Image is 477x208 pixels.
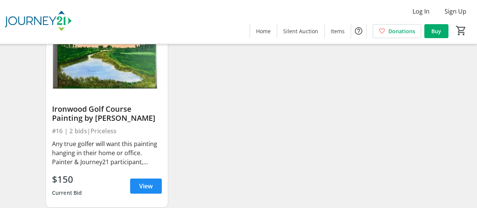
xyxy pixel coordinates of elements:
span: Log In [413,7,429,16]
span: Silent Auction [283,27,318,35]
span: View [139,182,153,191]
div: #16 | 2 bids | Priceless [52,126,162,136]
div: Current Bid [52,186,82,200]
img: Ironwood Golf Course Painting by Cody Karcher [46,20,168,89]
img: Journey21's Logo [5,3,72,41]
div: Any true golfer will want this painting hanging in their home or office. Painter & Journey21 part... [52,139,162,166]
button: Log In [406,5,436,17]
span: Items [331,27,345,35]
button: Help [351,23,366,39]
a: Silent Auction [277,24,324,38]
a: Buy [424,24,448,38]
button: Sign Up [439,5,472,17]
div: $150 [52,173,82,186]
span: Sign Up [445,7,466,16]
span: Donations [388,27,415,35]
span: Home [256,27,271,35]
div: Ironwood Golf Course Painting by [PERSON_NAME] [52,105,162,123]
button: Cart [454,24,468,37]
a: View [130,179,162,194]
a: Home [250,24,277,38]
a: Donations [373,24,421,38]
a: Items [325,24,351,38]
span: Buy [431,27,441,35]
